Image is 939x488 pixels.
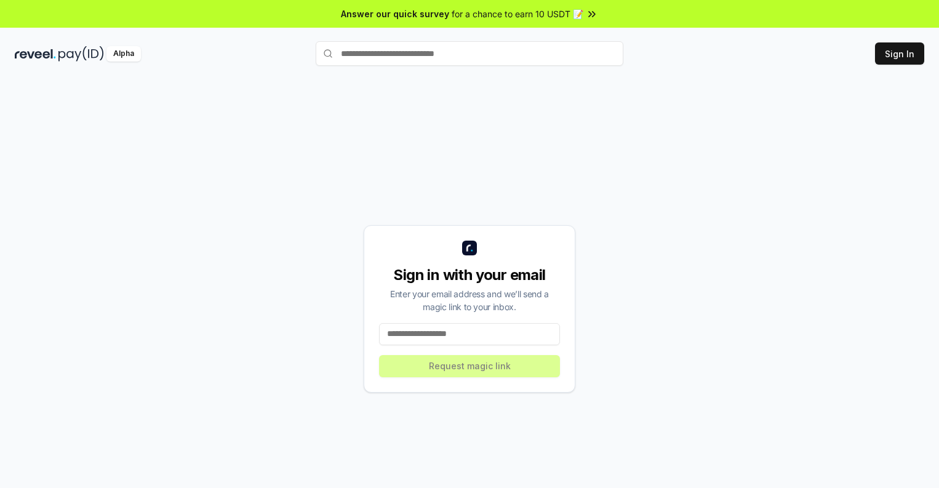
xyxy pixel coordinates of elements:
[379,287,560,313] div: Enter your email address and we’ll send a magic link to your inbox.
[58,46,104,62] img: pay_id
[452,7,583,20] span: for a chance to earn 10 USDT 📝
[15,46,56,62] img: reveel_dark
[341,7,449,20] span: Answer our quick survey
[379,265,560,285] div: Sign in with your email
[875,42,924,65] button: Sign In
[462,241,477,255] img: logo_small
[106,46,141,62] div: Alpha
